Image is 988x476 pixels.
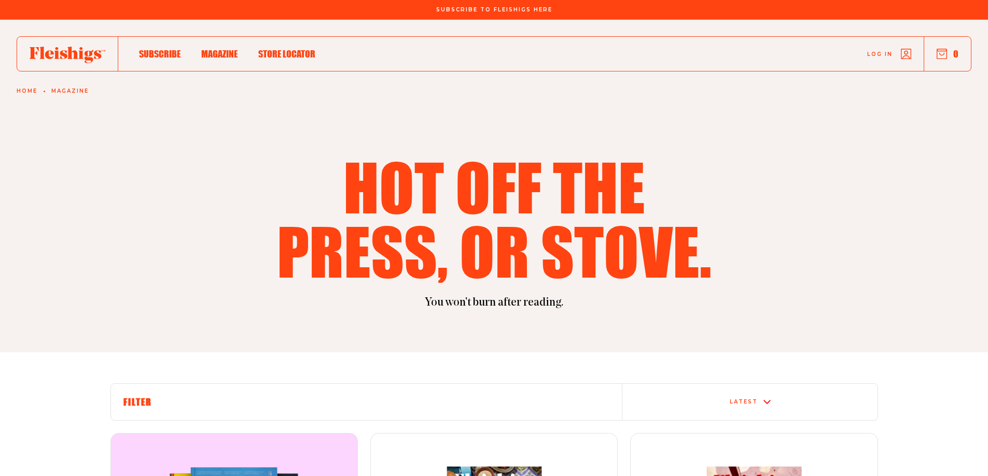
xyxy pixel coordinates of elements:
a: Log in [867,49,911,59]
a: Magazine [201,47,238,61]
button: 0 [937,48,958,60]
a: Subscribe [139,47,180,61]
a: Home [17,88,37,94]
a: Store locator [258,47,315,61]
h6: Filter [123,396,609,408]
span: Subscribe To Fleishigs Here [436,7,552,13]
a: Magazine [51,88,89,94]
h1: Hot off the press, or stove. [270,154,718,283]
span: Magazine [201,48,238,60]
a: Subscribe To Fleishigs Here [434,7,554,12]
div: Latest [730,399,758,405]
span: Log in [867,50,893,58]
span: Store locator [258,48,315,60]
p: You won't burn after reading. [110,295,878,311]
span: Subscribe [139,48,180,60]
